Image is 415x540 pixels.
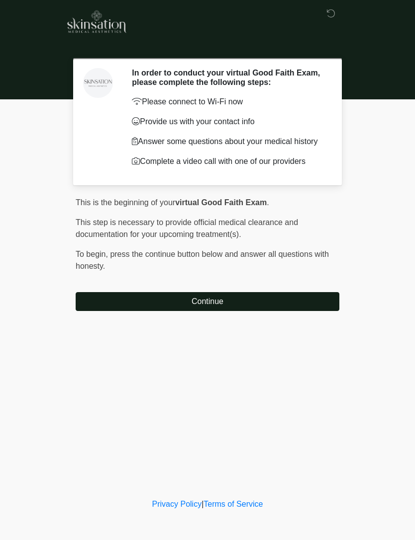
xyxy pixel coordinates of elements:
img: Skinsation Medical Aesthetics Logo [66,7,126,34]
a: | [202,500,204,508]
button: Continue [76,292,339,311]
p: Complete a video call with one of our providers [132,155,324,167]
span: To begin, [76,250,110,258]
span: press the continue button below and answer all questions with honesty. [76,250,329,270]
p: Provide us with your contact info [132,116,324,128]
span: This step is necessary to provide official medical clearance and documentation for your upcoming ... [76,218,298,238]
h1: ‎ ‎ [68,36,347,54]
img: Agent Avatar [83,68,113,98]
p: Please connect to Wi-Fi now [132,96,324,108]
strong: virtual Good Faith Exam [175,198,267,207]
a: Terms of Service [204,500,263,508]
span: . [267,198,269,207]
a: Privacy Policy [152,500,202,508]
h2: In order to conduct your virtual Good Faith Exam, please complete the following steps: [132,68,324,87]
span: This is the beginning of your [76,198,175,207]
p: Answer some questions about your medical history [132,136,324,148]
